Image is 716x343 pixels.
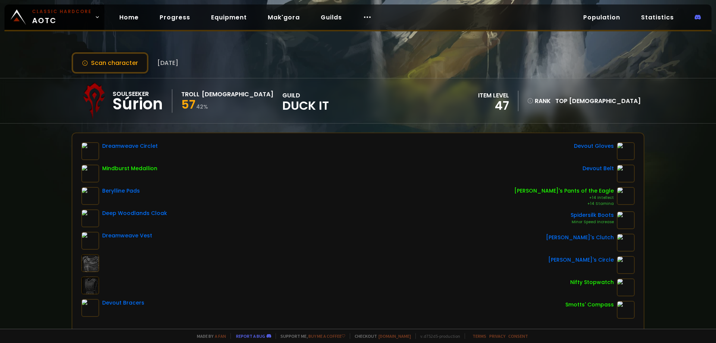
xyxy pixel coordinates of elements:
[113,99,163,110] div: Súrion
[32,8,92,15] small: Classic Hardcore
[308,333,345,339] a: Buy me a coffee
[181,96,195,113] span: 57
[617,211,635,229] img: item-4320
[196,103,208,110] small: 42 %
[472,333,486,339] a: Terms
[282,91,329,111] div: guild
[205,10,253,25] a: Equipment
[617,234,635,252] img: item-6693
[514,201,614,207] div: +14 Stamina
[102,299,144,307] div: Devout Bracers
[478,91,509,100] div: item level
[489,333,505,339] a: Privacy
[546,234,614,241] div: [PERSON_NAME]'s Clutch
[262,10,306,25] a: Mak'gora
[72,52,148,74] button: Scan character
[565,301,614,309] div: Smotts' Compass
[154,10,196,25] a: Progress
[192,333,226,339] span: Made by
[81,232,99,250] img: item-10021
[81,209,99,227] img: item-19121
[527,96,551,106] div: rank
[571,219,614,225] div: Minor Speed Increase
[350,333,411,339] span: Checkout
[569,97,641,105] span: [DEMOGRAPHIC_DATA]
[617,301,635,319] img: item-4130
[570,278,614,286] div: Nifty Stopwatch
[514,195,614,201] div: +14 Intellect
[81,165,99,183] img: item-11196
[102,209,167,217] div: Deep Woodlands Cloak
[571,211,614,219] div: Spidersilk Boots
[582,165,614,172] div: Devout Belt
[379,333,411,339] a: [DOMAIN_NAME]
[478,100,509,111] div: 47
[81,142,99,160] img: item-10041
[617,278,635,296] img: item-2820
[81,299,99,317] img: item-16697
[577,10,626,25] a: Population
[113,89,163,99] div: Soulseeker
[81,187,99,205] img: item-4197
[215,333,226,339] a: a fan
[202,90,273,99] div: [DEMOGRAPHIC_DATA]
[555,96,641,106] div: Top
[113,10,145,25] a: Home
[157,58,178,68] span: [DATE]
[617,142,635,160] img: item-16692
[282,100,329,111] span: Duck It
[102,232,152,240] div: Dreamweave Vest
[102,165,157,172] div: Mindburst Medallion
[315,10,348,25] a: Guilds
[236,333,265,339] a: Report a bug
[102,142,158,150] div: Dreamweave Circlet
[32,8,92,26] span: AOTC
[548,256,614,264] div: [PERSON_NAME]'s Circle
[181,90,200,99] div: Troll
[276,333,345,339] span: Support me,
[415,333,460,339] span: v. d752d5 - production
[514,187,614,195] div: [PERSON_NAME]'s Pants of the Eagle
[508,333,528,339] a: Consent
[574,142,614,150] div: Devout Gloves
[635,10,680,25] a: Statistics
[617,165,635,183] img: item-16696
[4,4,104,30] a: Classic HardcoreAOTC
[617,256,635,274] img: item-18586
[102,187,140,195] div: Berylline Pads
[617,187,635,205] img: item-9942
